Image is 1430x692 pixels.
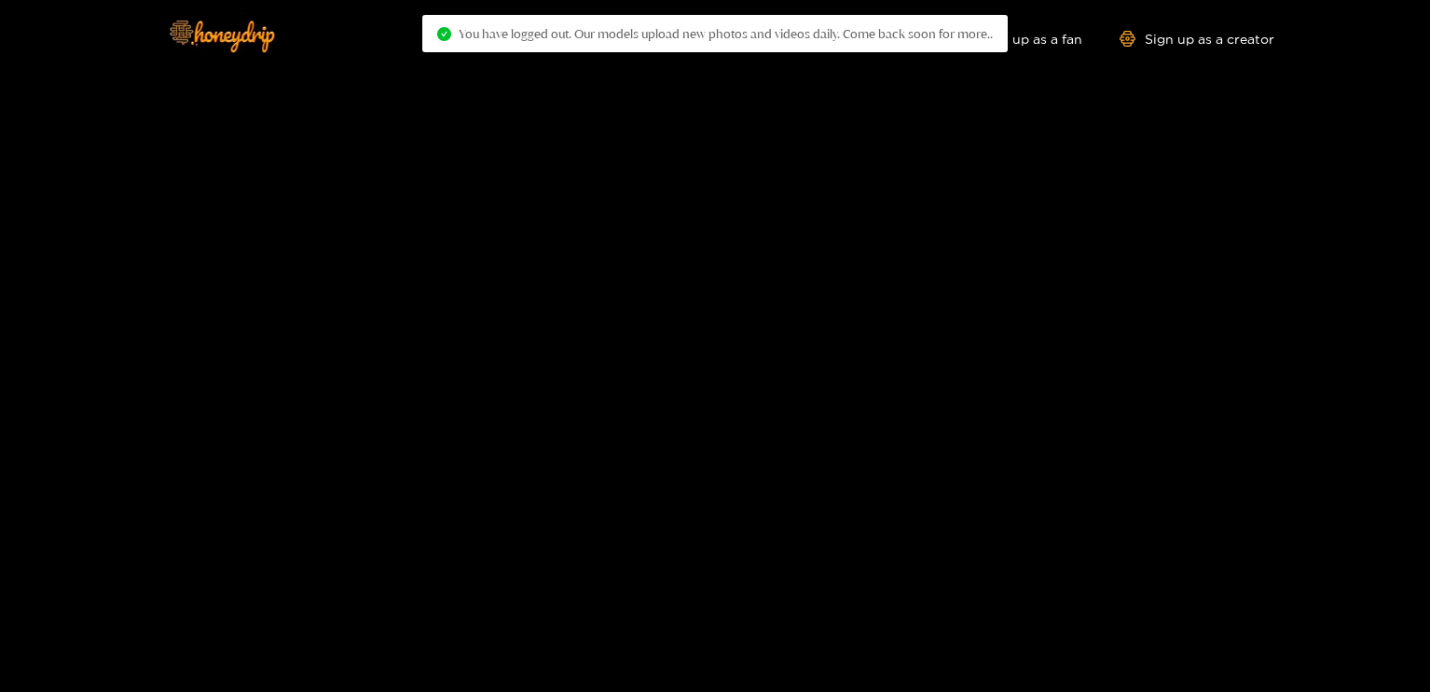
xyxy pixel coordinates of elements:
[459,26,993,41] span: You have logged out. Our models upload new photos and videos daily. Come back soon for more..
[1120,31,1274,47] a: Sign up as a creator
[437,27,451,41] span: check-circle
[955,31,1082,47] a: Sign up as a fan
